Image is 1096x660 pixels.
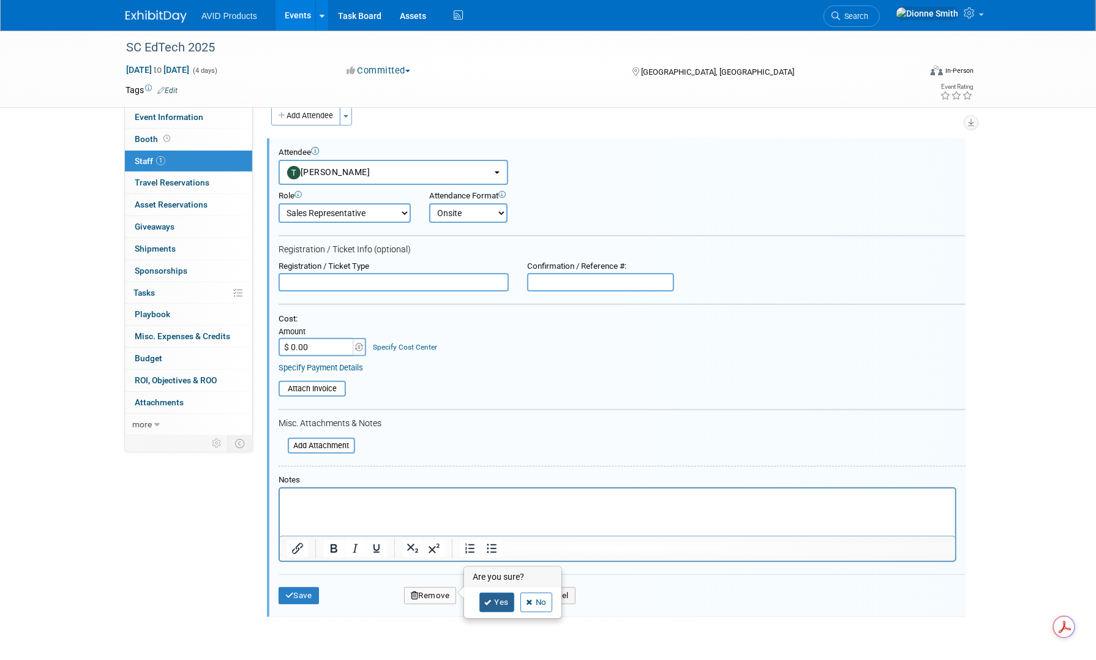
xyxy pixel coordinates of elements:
img: Format-Inperson.png [931,66,943,75]
a: Search [824,6,880,27]
div: In-Person [945,66,974,75]
a: Booth [125,129,252,150]
h3: Are you sure? [465,568,561,587]
div: Attendee [279,148,966,158]
a: Specify Cost Center [373,343,438,351]
span: Playbook [135,309,170,319]
button: Bold [323,540,344,557]
a: Sponsorships [125,260,252,282]
span: AVID Products [201,11,257,21]
span: Booth [135,134,173,144]
span: ROI, Objectives & ROO [135,375,217,385]
span: Asset Reservations [135,200,208,209]
td: Personalize Event Tab Strip [206,435,228,451]
a: Specify Payment Details [279,363,363,372]
button: Save [279,587,319,604]
a: Yes [479,593,515,612]
span: Attachments [135,397,184,407]
button: Superscript [424,540,445,557]
div: Amount [279,327,367,338]
a: more [125,414,252,435]
span: Search [840,12,868,21]
span: [DATE] [DATE] [126,64,190,75]
a: Event Information [125,107,252,128]
td: Tags [126,84,178,96]
a: Playbook [125,304,252,325]
div: Attendance Format [429,191,587,201]
span: Shipments [135,244,176,253]
button: Subscript [402,540,423,557]
a: Edit [157,86,178,95]
iframe: Rich Text Area [280,489,955,536]
span: Misc. Expenses & Credits [135,331,230,341]
a: Tasks [125,282,252,304]
a: Giveaways [125,216,252,238]
img: Dionne Smith [896,7,959,20]
div: Misc. Attachments & Notes [279,418,966,429]
span: more [132,419,152,429]
span: [GEOGRAPHIC_DATA], [GEOGRAPHIC_DATA] [641,67,794,77]
div: Cost: [279,314,966,324]
span: to [152,65,163,75]
button: Bullet list [481,540,502,557]
a: Travel Reservations [125,172,252,193]
a: Attachments [125,392,252,413]
div: SC EdTech 2025 [122,37,901,59]
span: Budget [135,353,162,363]
span: Travel Reservations [135,178,209,187]
span: [PERSON_NAME] [287,167,370,177]
button: Italic [345,540,366,557]
button: Underline [366,540,387,557]
span: Giveaways [135,222,175,231]
div: Confirmation / Reference #: [527,261,674,272]
button: Insert/edit link [287,540,308,557]
button: Remove [404,587,457,604]
div: Notes [279,475,956,486]
span: Staff [135,156,165,166]
div: Event Format [847,64,974,82]
span: (4 days) [192,67,217,75]
td: Toggle Event Tabs [228,435,253,451]
a: No [520,593,552,612]
div: Registration / Ticket Type [279,261,509,272]
div: Role [279,191,411,201]
a: Asset Reservations [125,194,252,216]
a: Misc. Expenses & Credits [125,326,252,347]
div: Registration / Ticket Info (optional) [279,244,966,255]
span: Tasks [133,288,155,298]
span: Sponsorships [135,266,187,276]
span: 1 [156,156,165,165]
span: Booth not reserved yet [161,134,173,143]
a: Shipments [125,238,252,260]
button: Add Attendee [271,106,340,126]
div: Event Rating [940,84,973,90]
button: Numbered list [460,540,481,557]
button: [PERSON_NAME] [279,160,508,185]
a: ROI, Objectives & ROO [125,370,252,391]
button: Committed [342,64,415,77]
a: Staff1 [125,151,252,172]
span: Event Information [135,112,203,122]
img: ExhibitDay [126,10,187,23]
a: Budget [125,348,252,369]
